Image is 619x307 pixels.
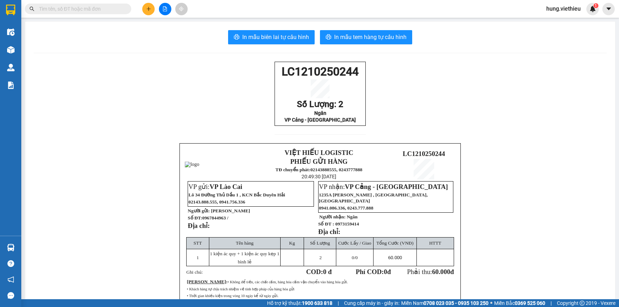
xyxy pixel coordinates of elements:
[352,255,358,260] span: /0
[302,300,332,306] strong: 1900 633 818
[186,269,203,275] span: Ghi chú:
[602,3,615,15] button: caret-down
[188,183,242,190] span: VP gửi:
[7,46,15,54] img: warehouse-icon
[7,64,15,71] img: warehouse-icon
[236,240,254,246] span: Tên hàng
[403,150,445,157] span: LC1210250244
[593,3,598,8] sup: 1
[319,214,346,219] strong: Người nhận:
[179,6,184,11] span: aim
[234,34,239,41] span: printer
[320,30,412,44] button: printerIn mẫu tem hàng tự cấu hình
[211,208,250,213] span: [PERSON_NAME]
[242,33,309,41] span: In mẫu biên lai tự cấu hình
[6,5,15,15] img: logo-vxr
[7,292,14,299] span: message
[187,279,228,284] span: :
[323,268,332,275] span: 0 đ
[319,205,373,211] span: 0941.086.336, 0243.777.888
[188,199,245,205] span: 02143.888.555, 0941.756.336
[314,110,326,116] span: Ngân
[188,222,210,229] strong: Địa chỉ:
[159,3,171,15] button: file-add
[7,276,14,283] span: notification
[7,82,15,89] img: solution-icon
[187,294,278,298] span: • Thời gian khiếu kiện trong vòng 10 ngày kể từ ngày gửi.
[376,240,414,246] span: Tổng Cước (VNĐ)
[162,6,167,11] span: file-add
[344,299,399,307] span: Cung cấp máy in - giấy in:
[606,6,612,12] span: caret-down
[282,65,359,78] span: LC1210250244
[595,3,597,8] span: 1
[142,3,155,15] button: plus
[289,240,295,246] span: Kg
[267,299,332,307] span: Hỗ trợ kỹ thuật:
[146,6,151,11] span: plus
[335,221,359,227] span: 0973159414
[424,300,488,306] strong: 0708 023 035 - 0935 103 250
[228,30,315,44] button: printerIn mẫu biên lai tự cấu hình
[450,268,454,275] span: đ
[193,240,202,246] span: STT
[187,279,226,284] span: [PERSON_NAME]
[29,6,34,11] span: search
[188,215,228,221] strong: Số ĐT:
[7,244,15,251] img: warehouse-icon
[306,268,332,275] strong: COD:
[39,5,123,13] input: Tìm tên, số ĐT hoặc mã đơn
[384,268,387,275] span: 0
[197,255,199,260] span: 1
[290,158,348,165] strong: PHIẾU GỬI HÀNG
[276,167,310,172] strong: TĐ chuyển phát:
[284,149,353,156] strong: VIỆT HIẾU LOGISTIC
[297,99,343,109] span: Số Lượng: 2
[210,251,280,264] span: 1 kiện ác quy + 1 kiện ác quy kẹp 1 bình lẻ
[188,192,285,197] span: Lô 34 Đường Thủ Dầu 1 , KCN Bắc Duyên Hải
[580,301,585,306] span: copyright
[345,183,448,190] span: VP Cảng - [GEOGRAPHIC_DATA]
[319,192,427,203] span: 1235A [PERSON_NAME] , [GEOGRAPHIC_DATA], [GEOGRAPHIC_DATA]
[590,6,596,12] img: icon-new-feature
[551,299,552,307] span: |
[302,174,336,179] span: 20:49:30 [DATE]
[347,214,357,219] span: Ngân
[318,228,340,235] strong: Địa chỉ:
[7,28,15,36] img: warehouse-icon
[310,240,330,246] span: Số Lượng
[175,3,188,15] button: aim
[432,268,450,275] span: 60.000
[429,240,441,246] span: HTTT
[326,34,331,41] span: printer
[352,255,354,260] span: 0
[210,183,242,190] span: VP Lào Cai
[284,117,356,123] span: VP Cảng - [GEOGRAPHIC_DATA]
[187,287,294,291] span: • Khách hàng tự chịu trách nhiệm về tính hợp pháp của hàng hóa gửi
[490,302,492,305] span: ⚪️
[356,268,391,275] strong: Phí COD: đ
[318,221,334,227] strong: Số ĐT :
[338,240,371,246] span: Cước Lấy / Giao
[494,299,545,307] span: Miền Bắc
[407,268,454,275] span: Phải thu:
[228,280,348,284] span: • Không để tiền, các chất cấm, hàng hóa cấm vận chuyển vào hàng hóa gửi.
[388,255,402,260] span: 60.000
[7,260,14,267] span: question-circle
[338,299,339,307] span: |
[202,215,228,221] span: 0967844963 /
[541,4,586,13] span: hung.viethieu
[310,167,363,172] strong: 02143888555, 0243777888
[319,255,322,260] span: 2
[188,208,210,213] strong: Người gửi:
[319,183,448,190] span: VP nhận:
[334,33,407,41] span: In mẫu tem hàng tự cấu hình
[401,299,488,307] span: Miền Nam
[185,162,199,167] img: logo
[515,300,545,306] strong: 0369 525 060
